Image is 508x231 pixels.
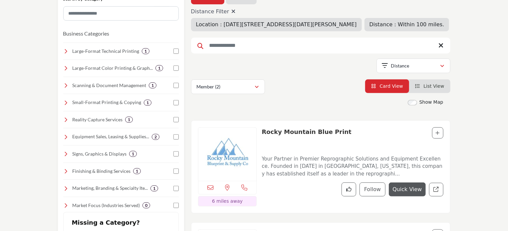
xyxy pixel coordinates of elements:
[377,58,450,73] button: Distance
[72,82,146,89] h4: Scanning & Document Management: Digital conversion, archiving, indexing, secure storage, and stre...
[146,100,149,105] b: 1
[133,168,141,174] div: 1 Results For Finishing & Binding Services
[145,203,147,208] b: 0
[158,66,160,70] b: 1
[212,198,243,204] span: 6 miles away
[380,83,403,89] span: Card View
[173,100,179,105] input: Select Small-Format Printing & Copying checkbox
[191,8,449,15] h4: Distance Filter
[72,48,139,55] h4: Large-Format Technical Printing: High-quality printing for blueprints, construction and architect...
[423,83,444,89] span: List View
[191,38,450,54] input: Search Keyword
[72,133,149,140] h4: Equipment Sales, Leasing & Supplies: Equipment sales, leasing, service, and resale of plotters, s...
[72,99,141,106] h4: Small-Format Printing & Copying: Professional printing for black and white and color document pri...
[371,83,403,89] a: View Card
[173,83,179,88] input: Select Scanning & Document Management checkbox
[72,151,127,157] h4: Signs, Graphics & Displays: Exterior/interior building signs, trade show booths, event displays, ...
[173,151,179,157] input: Select Signs, Graphics & Displays checkbox
[389,182,425,196] button: Quick View
[419,99,443,106] label: Show Map
[63,30,110,38] button: Business Categories
[198,128,257,181] img: Rocky Mountain Blue Print
[391,62,409,69] p: Distance
[149,82,156,88] div: 1 Results For Scanning & Document Management
[128,117,130,122] b: 1
[191,79,265,94] button: Member (2)
[409,79,450,93] li: List View
[155,65,163,71] div: 1 Results For Large-Format Color Printing & Graphics
[370,21,444,28] span: Distance : Within 100 miles.
[72,168,130,174] h4: Finishing & Binding Services: Laminating, binding, folding, trimming, and other finishing touches...
[173,49,179,54] input: Select Large-Format Technical Printing checkbox
[153,186,155,191] b: 1
[150,185,158,191] div: 1 Results For Marketing, Branding & Specialty Items
[360,182,385,196] button: Follow
[72,65,153,71] h4: Large-Format Color Printing & Graphics: Banners, posters, vehicle wraps, and presentation graphics.
[72,202,140,209] h4: Market Focus (Industries Served): Tailored solutions for industries like architecture, constructi...
[173,186,179,191] input: Select Marketing, Branding & Specialty Items checkbox
[129,151,137,157] div: 1 Results For Signs, Graphics & Displays
[196,21,357,28] span: Location : [DATE][STREET_ADDRESS][DATE][PERSON_NAME]
[173,169,179,174] input: Select Finishing & Binding Services checkbox
[173,65,179,71] input: Select Large-Format Color Printing & Graphics checkbox
[72,185,148,191] h4: Marketing, Branding & Specialty Items: Design and creative services, marketing support, and speci...
[415,83,444,89] a: View List
[72,219,170,231] h2: Missing a Category?
[63,6,179,21] input: Search Category
[342,182,356,196] button: Like company
[72,116,123,123] h4: Reality Capture Services: Laser scanning, BIM modeling, photogrammetry, 3D scanning, and other ad...
[142,48,149,54] div: 1 Results For Large-Format Technical Printing
[365,79,409,93] li: Card View
[262,151,443,178] a: Your Partner in Premier Reprographic Solutions and Equipment Excellence. Founded in [DATE] in [GE...
[173,134,179,140] input: Select Equipment Sales, Leasing & Supplies checkbox
[125,117,133,123] div: 1 Results For Reality Capture Services
[173,203,179,208] input: Select Market Focus (Industries Served) checkbox
[154,135,157,139] b: 2
[436,130,440,136] a: Add To List
[262,128,352,135] a: Rocky Mountain Blue Print
[429,183,443,196] a: Redirect to listing
[152,134,159,140] div: 2 Results For Equipment Sales, Leasing & Supplies
[142,202,150,208] div: 0 Results For Market Focus (Industries Served)
[144,49,147,54] b: 1
[132,152,134,156] b: 1
[136,169,138,173] b: 1
[151,83,154,88] b: 1
[262,127,352,150] p: Rocky Mountain Blue Print
[262,155,443,178] p: Your Partner in Premier Reprographic Solutions and Equipment Excellence. Founded in [DATE] in [GE...
[197,83,221,90] p: Member (2)
[144,100,151,106] div: 1 Results For Small-Format Printing & Copying
[173,117,179,122] input: Select Reality Capture Services checkbox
